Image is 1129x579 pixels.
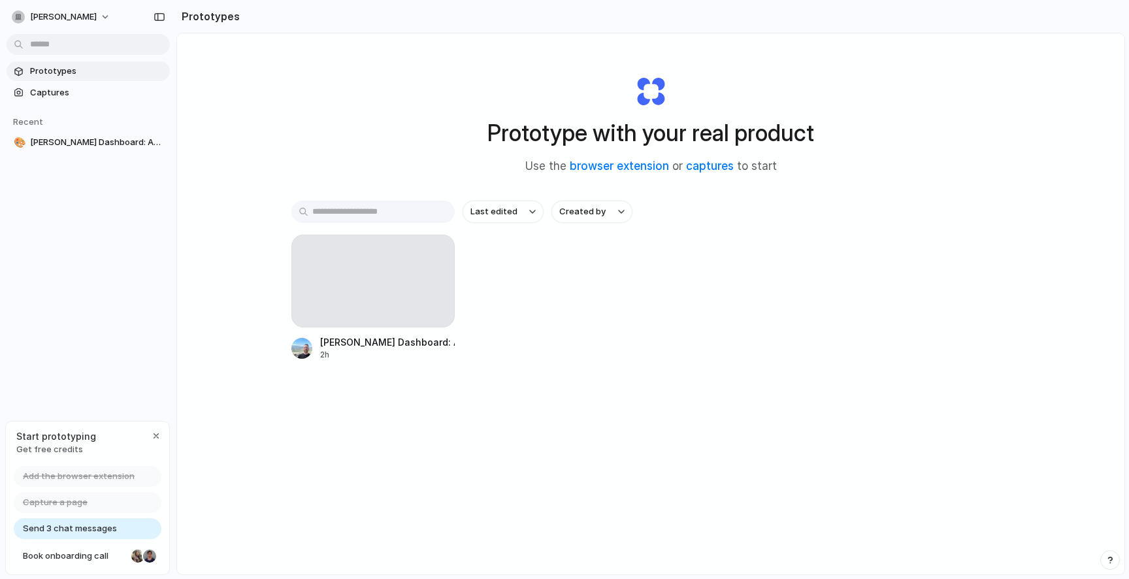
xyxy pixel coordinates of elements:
div: Nicole Kubica [130,548,146,564]
span: [PERSON_NAME] [30,10,97,24]
span: Get free credits [16,443,96,456]
a: browser extension [570,159,669,173]
a: Captures [7,83,170,103]
a: captures [686,159,734,173]
button: Last edited [463,201,544,223]
span: Prototypes [30,65,165,78]
a: 🎨[PERSON_NAME] Dashboard: Add 'Device Management' Cell [7,133,170,152]
span: Captures [30,86,165,99]
span: Last edited [470,205,517,218]
div: [PERSON_NAME] Dashboard: Add 'Device Management' Cell [320,335,455,349]
div: 🎨 [14,135,23,150]
a: Book onboarding call [14,546,161,567]
h2: Prototypes [176,8,240,24]
span: Use the or to start [525,158,777,175]
button: [PERSON_NAME] [7,7,117,27]
div: 2h [320,349,455,361]
span: Capture a page [23,496,88,509]
span: Start prototyping [16,429,96,443]
h1: Prototype with your real product [487,116,814,150]
span: Created by [559,205,606,218]
a: [PERSON_NAME] Dashboard: Add 'Device Management' Cell2h [291,235,455,361]
span: Send 3 chat messages [23,522,117,535]
button: 🎨 [12,136,25,149]
button: Created by [551,201,632,223]
a: Prototypes [7,61,170,81]
span: [PERSON_NAME] Dashboard: Add 'Device Management' Cell [30,136,165,149]
div: Christian Iacullo [142,548,157,564]
span: Add the browser extension [23,470,135,483]
span: Recent [13,116,43,127]
span: Book onboarding call [23,550,126,563]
